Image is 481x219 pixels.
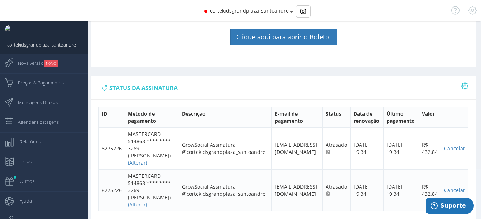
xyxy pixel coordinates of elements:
a: Cancelar [444,187,465,194]
a: Cancelar [444,145,465,152]
div: Basic example [296,5,311,18]
th: E-mail de pagamento [271,107,322,128]
span: Ajuda [13,192,32,210]
td: Atrasado [323,127,351,169]
span: status da assinatura [109,84,178,92]
td: R$ 432.84 [419,127,441,169]
th: Descrição [179,107,272,128]
td: R$ 432.84 [419,169,441,211]
img: Instagram_simple_icon.svg [300,9,306,14]
th: ID [99,107,125,128]
th: Status [323,107,351,128]
td: [EMAIL_ADDRESS][DOMAIN_NAME] [271,169,322,211]
a: Clique aqui para abrir o Boleto. [230,29,337,45]
th: Último pagamento [383,107,419,128]
td: Atrasado [323,169,351,211]
td: 8275226 [99,169,125,211]
a: (Alterar) [128,201,147,208]
span: Nova versão [11,54,58,72]
span: Agendar Postagens [11,113,59,131]
td: MASTERCARD 514868 **** **** 3269 ([PERSON_NAME]) [125,127,179,169]
td: [DATE] 19:34 [383,169,419,211]
img: User Image [5,25,15,36]
span: Preços & Pagamentos [11,74,64,92]
td: GrowSocial Assinatura @cortekidsgrandplaza_santoandre [179,127,272,169]
span: Outros [13,172,34,190]
th: Data de renovação [350,107,383,128]
span: cortekidsgrandplaza_santoandre [210,7,289,14]
iframe: Abre um widget para que você possa encontrar mais informações [426,198,474,215]
td: [DATE] 19:34 [350,169,383,211]
td: MASTERCARD 514868 **** **** 3269 ([PERSON_NAME]) [125,169,179,211]
span: Relatórios [13,133,41,151]
span: Mensagens Diretas [11,93,58,111]
td: [DATE] 19:34 [350,127,383,169]
span: Listas [13,152,32,170]
td: 8275226 [99,127,125,169]
td: [EMAIL_ADDRESS][DOMAIN_NAME] [271,127,322,169]
th: Método de pagamento [125,107,179,128]
td: [DATE] 19:34 [383,127,419,169]
small: NOVO [44,60,58,67]
th: Valor [419,107,441,128]
a: (Alterar) [128,159,147,166]
td: GrowSocial Assinatura @cortekidsgrandplaza_santoandre [179,169,272,211]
